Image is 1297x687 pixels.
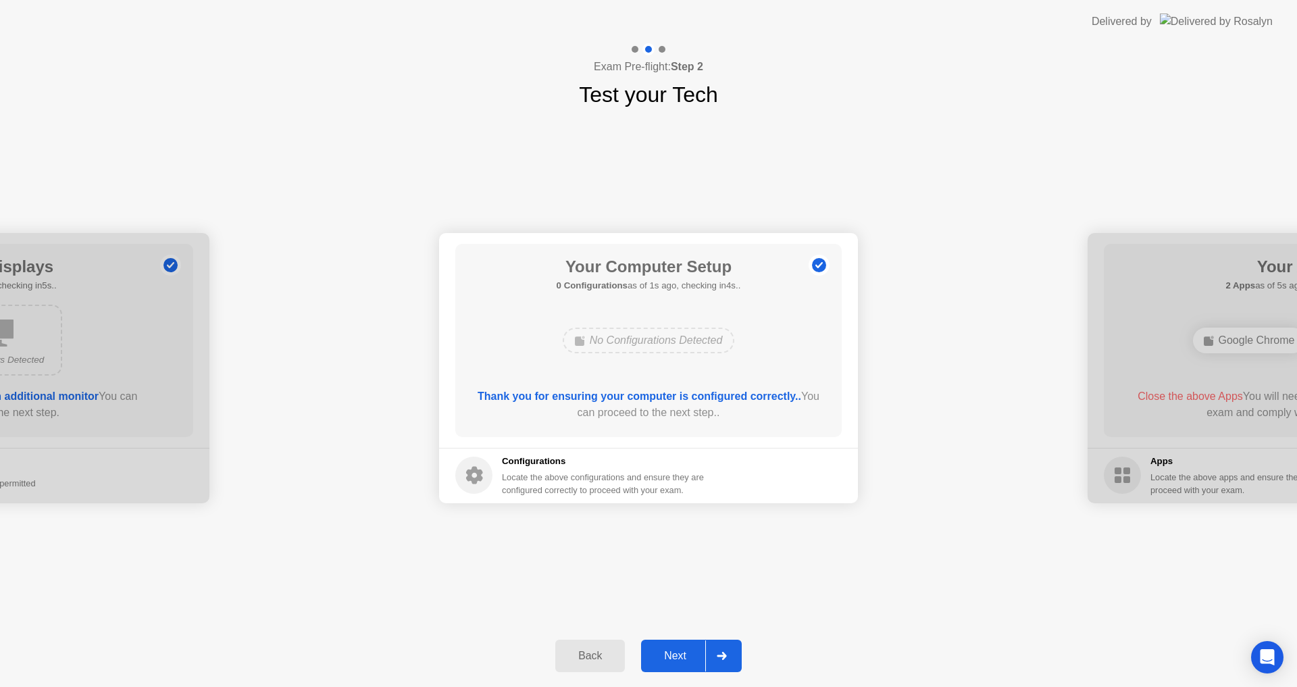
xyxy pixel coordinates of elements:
h1: Your Computer Setup [557,255,741,279]
div: Delivered by [1092,14,1152,30]
div: Open Intercom Messenger [1251,641,1283,673]
h4: Exam Pre-flight: [594,59,703,75]
button: Next [641,640,742,672]
div: Back [559,650,621,662]
b: 0 Configurations [557,280,628,290]
h5: as of 1s ago, checking in4s.. [557,279,741,292]
h1: Test your Tech [579,78,718,111]
b: Thank you for ensuring your computer is configured correctly.. [478,390,801,402]
div: Next [645,650,705,662]
img: Delivered by Rosalyn [1160,14,1273,29]
div: You can proceed to the next step.. [475,388,823,421]
div: No Configurations Detected [563,328,735,353]
h5: Configurations [502,455,707,468]
div: Locate the above configurations and ensure they are configured correctly to proceed with your exam. [502,471,707,497]
button: Back [555,640,625,672]
b: Step 2 [671,61,703,72]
